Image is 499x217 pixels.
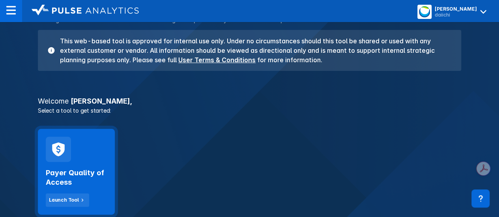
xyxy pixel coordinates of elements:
h3: This web-based tool is approved for internal use only. Under no circumstances should this tool be... [55,36,452,65]
div: Contact Support [471,189,490,208]
img: menu button [419,6,430,17]
button: Launch Tool [46,193,89,207]
div: Launch Tool [49,197,79,204]
img: menu--horizontal.svg [6,6,16,15]
div: [PERSON_NAME] [435,6,477,12]
p: Select a tool to get started: [33,106,466,115]
div: daiichi [435,12,477,18]
span: Welcome [38,97,69,105]
img: logo [32,5,139,16]
a: Payer Quality of AccessLaunch Tool [38,129,115,215]
a: User Terms & Conditions [178,56,256,64]
h3: [PERSON_NAME] , [33,98,466,105]
h2: Payer Quality of Access [46,168,107,187]
a: logo [22,5,139,17]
